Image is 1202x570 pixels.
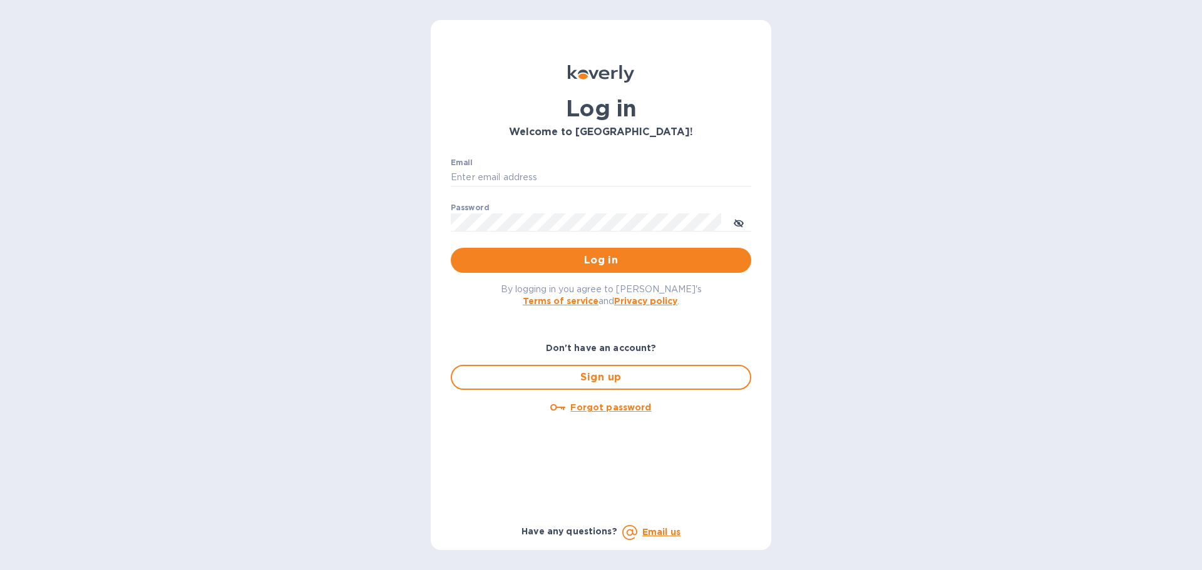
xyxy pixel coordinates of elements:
[614,296,677,306] a: Privacy policy
[451,168,751,187] input: Enter email address
[461,253,741,268] span: Log in
[451,365,751,390] button: Sign up
[501,284,702,306] span: By logging in you agree to [PERSON_NAME]'s and .
[451,126,751,138] h3: Welcome to [GEOGRAPHIC_DATA]!
[568,65,634,83] img: Koverly
[546,343,657,353] b: Don't have an account?
[451,159,473,166] label: Email
[451,248,751,273] button: Log in
[451,204,489,211] label: Password
[451,95,751,121] h1: Log in
[521,526,617,536] b: Have any questions?
[726,210,751,235] button: toggle password visibility
[462,370,740,385] span: Sign up
[642,527,681,537] a: Email us
[523,296,598,306] a: Terms of service
[570,402,651,412] u: Forgot password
